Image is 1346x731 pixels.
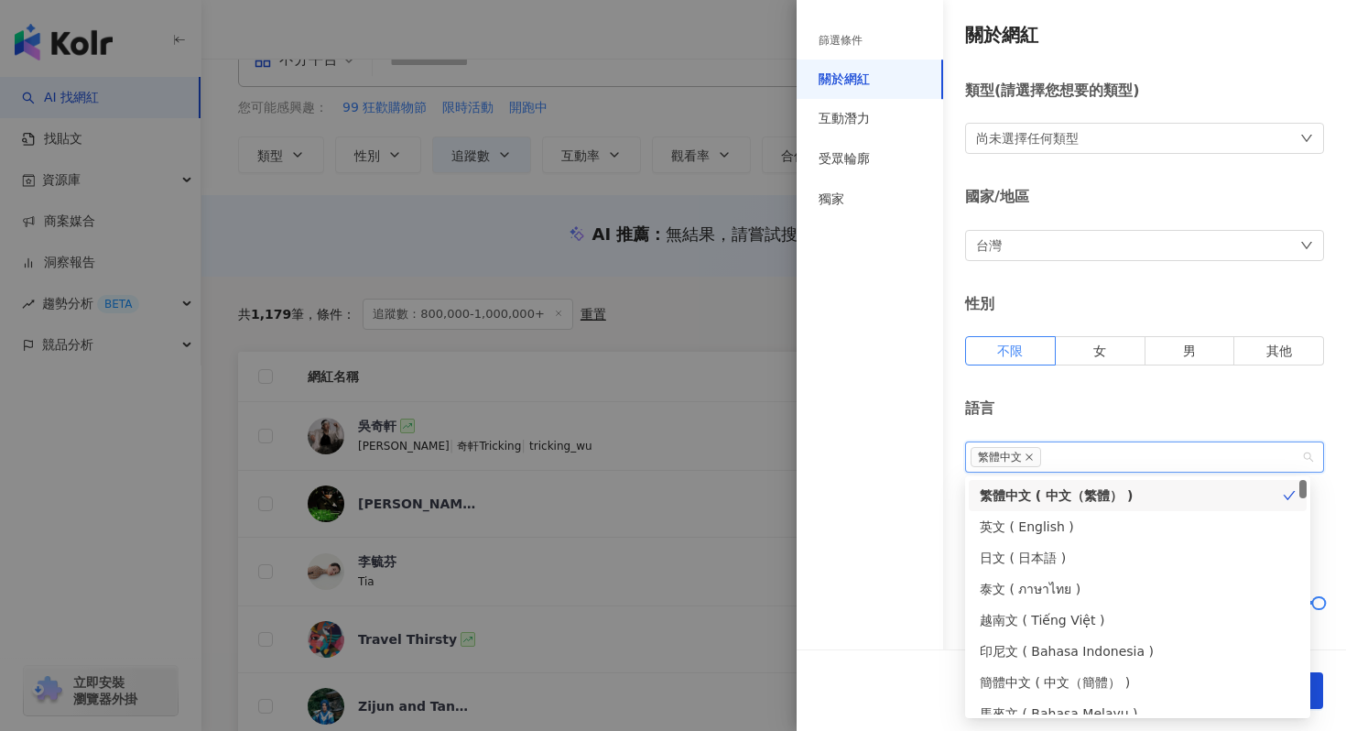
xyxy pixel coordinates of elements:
div: 日文 ( 日本語 ) [969,542,1307,573]
div: 類型 ( 請選擇您想要的類型 ) [965,81,1324,101]
div: 繁體中文 ( 中文（繁體） ) [969,480,1307,511]
div: 泰文 ( ภาษาไทย ) [980,579,1296,599]
div: 簡體中文 ( 中文（簡體） ) [980,672,1296,693]
div: 越南文 ( Tiếng Việt ) [969,605,1307,636]
div: 馬來文 ( Bahasa Melayu ) [969,698,1307,729]
div: 篩選條件 [819,33,863,49]
div: 印尼文 ( Bahasa Indonesia ) [969,636,1307,667]
div: 英文 ( English ) [969,511,1307,542]
span: down [1300,239,1313,252]
h4: 關於網紅 [965,22,1324,48]
div: 受眾輪廓 [819,150,870,169]
div: 越南文 ( Tiếng Việt ) [980,610,1296,630]
span: 其他 [1266,344,1292,358]
div: 簡體中文 ( 中文（簡體） ) [969,667,1307,698]
div: 台灣 [976,235,1002,256]
div: 繁體中文 ( 中文（繁體） ) [980,486,1283,506]
span: 不限 [997,344,1023,358]
span: close [1025,453,1034,462]
span: 女 [1093,344,1106,358]
span: check [1283,489,1296,502]
div: 關於網紅 [819,71,870,89]
span: 男 [1183,344,1196,358]
div: 尚未選擇任何類型 [976,128,1079,148]
div: 語言 [965,398,1324,419]
div: 互動潛力 [819,110,870,128]
div: 國家/地區 [965,187,1324,207]
div: 英文 ( English ) [980,517,1296,537]
div: 日文 ( 日本語 ) [980,548,1296,568]
div: 性別 [965,294,1324,314]
div: 馬來文 ( Bahasa Melayu ) [980,704,1296,724]
div: 獨家 [819,191,844,209]
span: down [1300,132,1313,145]
div: 泰文 ( ภาษาไทย ) [969,573,1307,605]
div: 印尼文 ( Bahasa Indonesia ) [980,641,1296,661]
span: 繁體中文 [971,447,1041,467]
